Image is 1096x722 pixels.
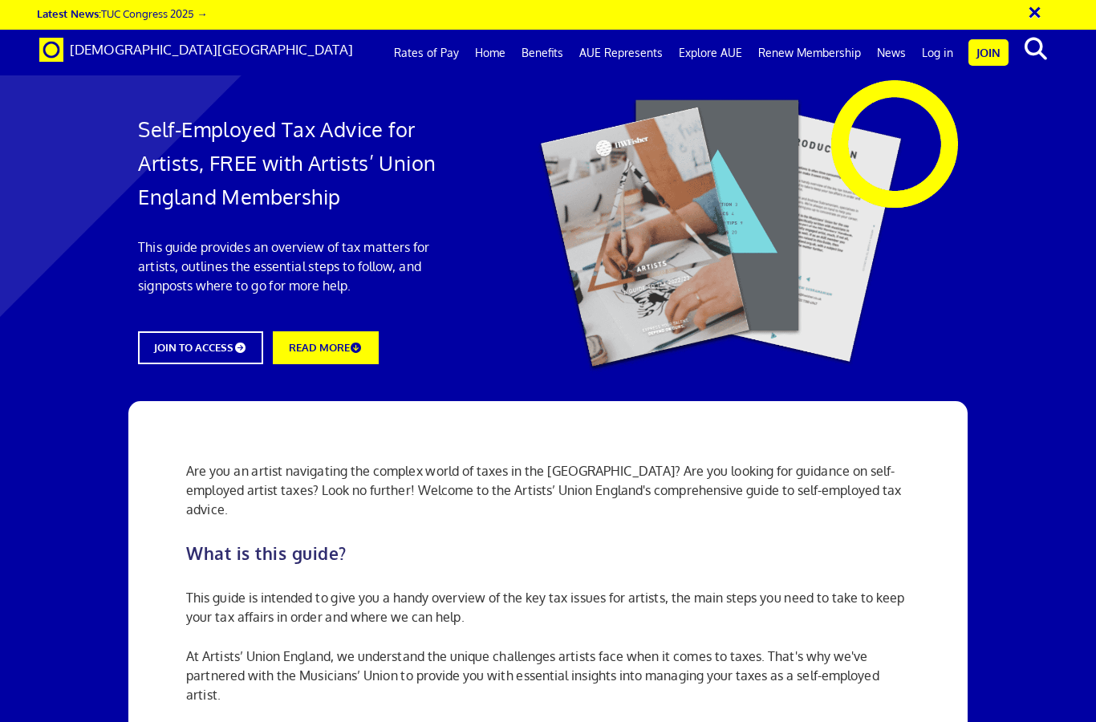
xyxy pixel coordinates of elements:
h2: What is this guide? [186,544,910,562]
a: AUE Represents [571,33,671,73]
p: Are you an artist navigating the complex world of taxes in the [GEOGRAPHIC_DATA]? Are you looking... [186,461,910,519]
a: Log in [914,33,961,73]
a: Latest News:TUC Congress 2025 → [37,6,207,20]
p: At Artists’ Union England, we understand the unique challenges artists face when it comes to taxe... [186,647,910,704]
a: JOIN TO ACCESS [138,331,262,364]
h1: Self-Employed Tax Advice for Artists, FREE with Artists’ Union England Membership [138,112,465,213]
a: Benefits [513,33,571,73]
a: News [869,33,914,73]
p: This guide is intended to give you a handy overview of the key tax issues for artists, the main s... [186,588,910,627]
a: Brand [DEMOGRAPHIC_DATA][GEOGRAPHIC_DATA] [27,30,365,70]
a: Explore AUE [671,33,750,73]
p: This guide provides an overview of tax matters for artists, outlines the essential steps to follo... [138,237,465,295]
strong: Latest News: [37,6,101,20]
a: Rates of Pay [386,33,467,73]
a: READ MORE [273,331,379,364]
a: Home [467,33,513,73]
button: search [1012,32,1061,66]
span: [DEMOGRAPHIC_DATA][GEOGRAPHIC_DATA] [70,41,353,58]
a: Join [968,39,1009,66]
a: Renew Membership [750,33,869,73]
